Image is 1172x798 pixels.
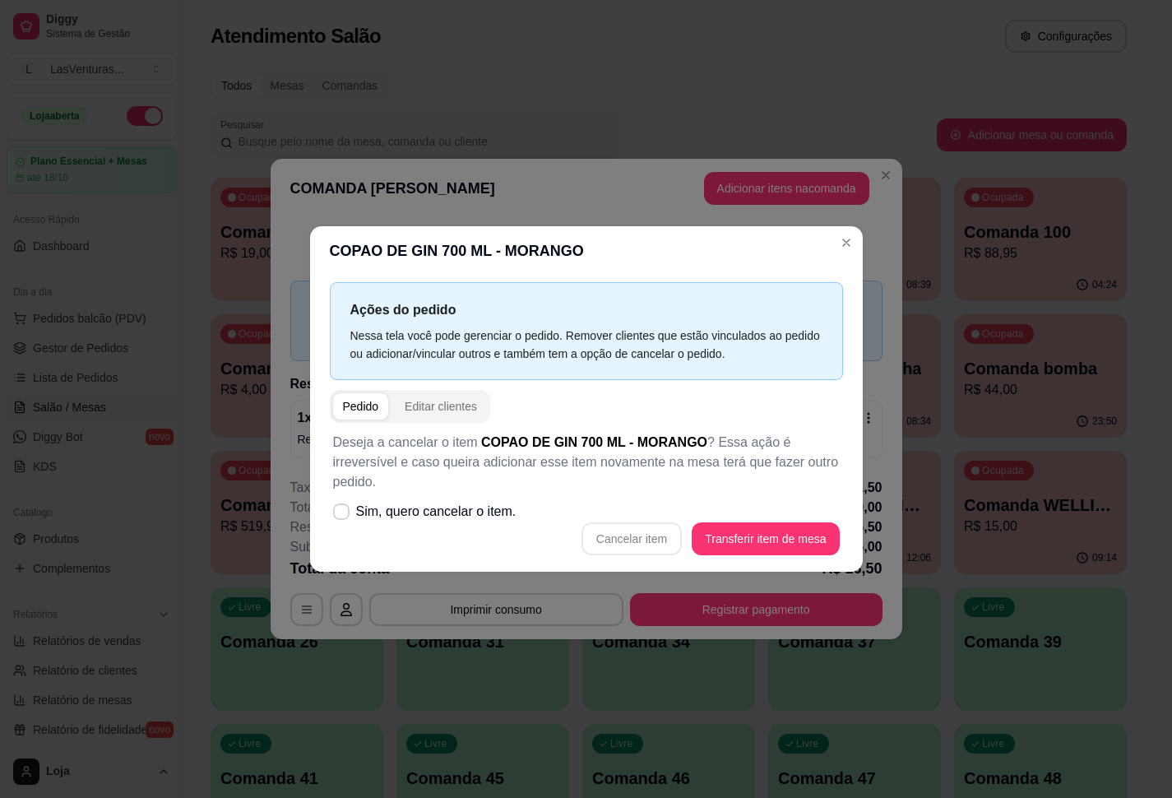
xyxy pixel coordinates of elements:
[405,398,477,415] div: Editar clientes
[350,299,822,320] p: Ações do pedido
[481,435,707,449] span: COPAO DE GIN 700 ML - MORANGO
[333,433,840,492] p: Deseja a cancelar o item ? Essa ação é irreversível e caso queira adicionar esse item novamente n...
[692,522,839,555] button: Transferir item de mesa
[343,398,379,415] div: Pedido
[350,327,822,363] div: Nessa tela você pode gerenciar o pedido. Remover clientes que estão vinculados ao pedido ou adici...
[833,230,859,256] button: Close
[310,226,863,276] header: COPAO DE GIN 700 ML - MORANGO
[356,502,517,522] span: Sim, quero cancelar o item.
